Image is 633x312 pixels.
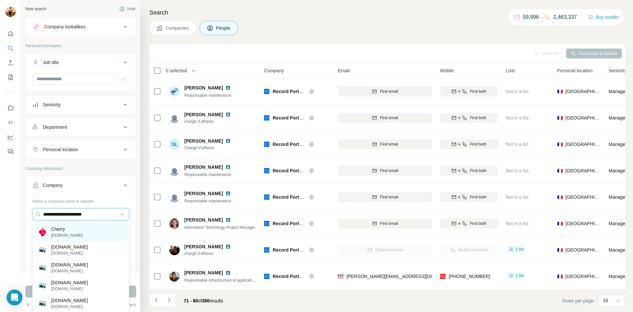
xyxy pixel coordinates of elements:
img: LinkedIn logo [226,244,231,249]
button: Find both [440,113,498,123]
span: Manager [609,274,627,279]
button: Company [26,177,136,196]
button: Clear [25,301,44,308]
img: LinkedIn logo [226,112,231,117]
span: Not in a list [506,142,528,147]
img: LinkedIn logo [226,138,231,144]
p: Company information [25,166,136,172]
span: Record Portes Automatiques [GEOGRAPHIC_DATA] [273,142,387,147]
button: Navigate to next page [163,294,176,307]
img: Avatar [169,113,180,123]
img: Logo of Record Portes Automatiques France [264,142,269,147]
span: Responsable infrastructure et application [GEOGRAPHIC_DATA] [184,277,298,283]
img: provider findymail logo [338,273,343,280]
span: [GEOGRAPHIC_DATA] [565,194,601,200]
img: Logo of Record Portes Automatiques France [264,221,269,226]
span: Manager [609,168,627,173]
span: [GEOGRAPHIC_DATA] [565,220,601,227]
button: Find email [338,87,432,96]
div: Job title [43,59,59,66]
span: [PERSON_NAME] [184,138,223,144]
span: Find both [470,115,486,121]
span: Record Portes Automatiques [GEOGRAPHIC_DATA] [273,89,387,94]
p: [DOMAIN_NAME] [51,297,88,304]
img: Logo of Record Portes Automatiques France [264,89,269,94]
img: provider prospeo logo [440,273,445,280]
span: Manager [609,115,627,121]
img: Cherry [38,227,47,237]
span: 0 selected [166,67,187,74]
div: Personal location [43,146,78,153]
span: Find both [470,141,486,147]
span: [PERSON_NAME] [184,164,223,170]
span: Find email [380,221,398,226]
div: Department [43,124,67,130]
span: 71 - 80 [184,298,198,303]
span: Record Portes Automatiques [GEOGRAPHIC_DATA] [273,247,387,253]
img: Logo of Record Portes Automatiques France [264,115,269,121]
span: [PERSON_NAME] [184,85,223,91]
img: Avatar [169,192,180,202]
span: Email [338,67,349,74]
span: 1 list [516,246,524,252]
button: Find both [440,192,498,202]
span: 🇫🇷 [557,273,563,280]
p: Cherry [51,226,83,232]
img: Logo of Record Portes Automatiques France [264,168,269,173]
button: Use Surfe on LinkedIn [5,102,16,114]
p: [DOMAIN_NAME] [51,261,88,268]
span: Mobile [440,67,454,74]
button: Company lookalikes [26,19,136,35]
button: Search [5,42,16,54]
span: Not in a list [506,168,528,173]
button: Find email [338,219,432,228]
div: New search [25,6,46,12]
img: Avatar [5,7,16,17]
p: [DOMAIN_NAME] [51,232,83,238]
button: Seniority [26,97,136,113]
p: [DOMAIN_NAME] [51,286,88,292]
span: [GEOGRAPHIC_DATA] [565,88,601,95]
img: Avatar [169,86,180,97]
button: Find email [338,192,432,202]
span: Find email [380,194,398,200]
span: Record Portes Automatiques [GEOGRAPHIC_DATA] [273,221,387,226]
span: Find email [380,168,398,174]
span: [GEOGRAPHIC_DATA] [565,115,601,121]
span: [PERSON_NAME] [184,111,223,118]
button: Find both [440,87,498,96]
span: Responsable maintenance [184,172,231,177]
img: Logo of Record Portes Automatiques France [264,194,269,200]
span: 🇫🇷 [557,88,563,95]
p: [DOMAIN_NAME] [51,250,88,256]
p: [DOMAIN_NAME] [51,268,88,274]
button: Find both [440,219,498,228]
span: Responsable maintenance [184,199,231,203]
img: Avatar [169,271,180,282]
h4: Search [149,8,625,17]
div: Select a company name or website [32,196,129,204]
p: 59,996 [523,13,539,21]
button: Feedback [5,146,16,157]
button: Navigate to previous page [149,294,163,307]
div: Seniority [43,101,61,108]
span: 🇫🇷 [557,220,563,227]
span: Find both [470,221,486,226]
img: LinkedIn logo [226,85,231,90]
div: Company [43,182,63,189]
span: Manager [609,247,627,253]
span: Find email [380,88,398,94]
span: Find both [470,88,486,94]
img: Logo of Record Portes Automatiques France [264,247,269,253]
span: Not in a list [506,194,528,200]
span: Responsable maintenance [184,93,231,98]
span: Find email [380,141,398,147]
button: Use Surfe API [5,117,16,128]
div: SL [169,139,180,150]
p: [DOMAIN_NAME] [51,279,88,286]
span: Find both [470,168,486,174]
img: Avatar [169,245,180,255]
span: results [184,298,223,303]
span: Information Technology Project Manager [184,225,255,230]
span: [PERSON_NAME][EMAIL_ADDRESS][DOMAIN_NAME] [347,274,463,279]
